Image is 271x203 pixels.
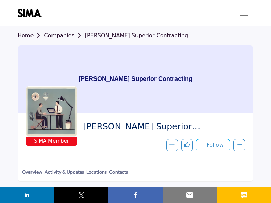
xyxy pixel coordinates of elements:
a: [PERSON_NAME] Superior Contracting [85,32,188,39]
span: Bell's Superior Contracting [83,121,240,132]
img: site Logo [18,9,46,17]
img: facebook sharing button [131,191,140,199]
button: Follow [196,139,230,151]
a: Locations [86,168,107,181]
img: twitter sharing button [77,191,85,199]
button: Toggle navigation [234,6,253,20]
a: Overview [22,168,43,181]
img: linkedin sharing button [23,191,31,199]
a: Activity & Updates [44,168,84,181]
a: Contacts [109,168,128,181]
a: Companies [44,32,85,39]
span: SIMA Member [27,137,76,145]
h1: [PERSON_NAME] Superior Contracting [79,45,192,113]
button: Like [181,139,193,151]
img: sms sharing button [240,191,248,199]
a: Home [18,32,44,39]
button: More details [233,139,245,151]
img: email sharing button [186,191,194,199]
